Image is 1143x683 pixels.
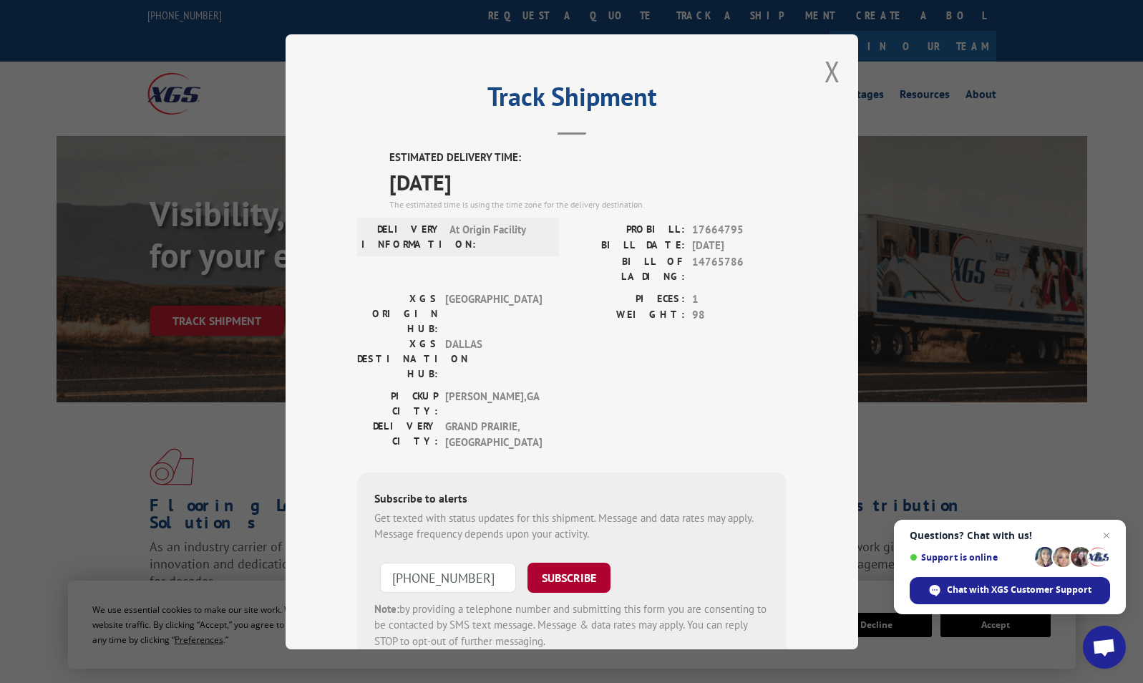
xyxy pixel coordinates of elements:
[692,291,787,307] span: 1
[825,52,840,90] button: Close modal
[910,552,1030,563] span: Support is online
[572,307,685,324] label: WEIGHT:
[445,388,542,418] span: [PERSON_NAME] , GA
[910,530,1110,541] span: Questions? Chat with us!
[572,221,685,238] label: PROBILL:
[361,221,442,251] label: DELIVERY INFORMATION:
[445,336,542,381] span: DALLAS
[527,562,611,592] button: SUBSCRIBE
[1098,527,1115,544] span: Close chat
[357,336,438,381] label: XGS DESTINATION HUB:
[357,388,438,418] label: PICKUP CITY:
[947,583,1091,596] span: Chat with XGS Customer Support
[374,601,399,615] strong: Note:
[380,562,516,592] input: Phone Number
[692,307,787,324] span: 98
[692,253,787,284] span: 14765786
[357,87,787,114] h2: Track Shipment
[357,418,438,450] label: DELIVERY CITY:
[445,291,542,336] span: [GEOGRAPHIC_DATA]
[572,238,685,254] label: BILL DATE:
[572,291,685,307] label: PIECES:
[449,221,546,251] span: At Origin Facility
[692,221,787,238] span: 17664795
[692,238,787,254] span: [DATE]
[572,253,685,284] label: BILL OF LADING:
[389,165,787,198] span: [DATE]
[374,601,769,649] div: by providing a telephone number and submitting this form you are consenting to be contacted by SM...
[389,198,787,210] div: The estimated time is using the time zone for the delivery destination.
[1083,626,1126,669] div: Open chat
[389,150,787,166] label: ESTIMATED DELIVERY TIME:
[374,489,769,510] div: Subscribe to alerts
[910,577,1110,604] div: Chat with XGS Customer Support
[445,418,542,450] span: GRAND PRAIRIE , [GEOGRAPHIC_DATA]
[374,510,769,542] div: Get texted with status updates for this shipment. Message and data rates may apply. Message frequ...
[357,291,438,336] label: XGS ORIGIN HUB:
